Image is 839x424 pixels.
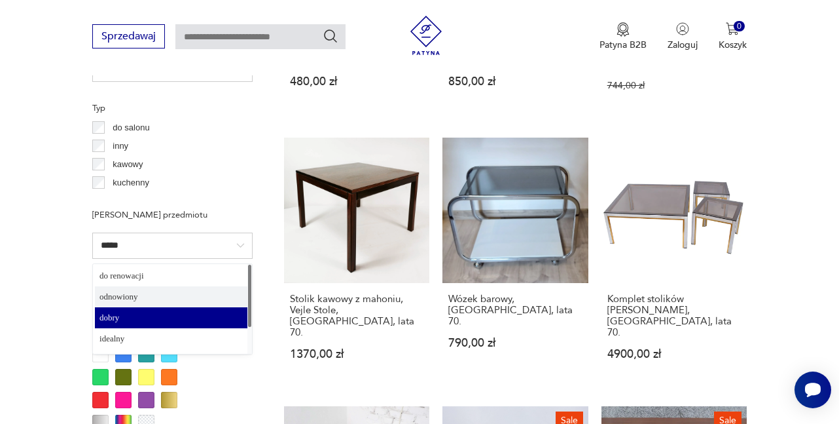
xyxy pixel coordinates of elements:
div: dobry [95,307,251,328]
p: 1370,00 zł [290,349,423,360]
p: kawowy [113,157,143,172]
iframe: Smartsupp widget button [794,372,831,408]
p: 480,00 zł [290,76,423,87]
p: 850,00 zł [448,76,582,87]
img: Patyna - sklep z meblami i dekoracjami vintage [406,16,446,55]
p: [PERSON_NAME] przedmiotu [92,208,253,222]
h3: Wózek barowy, [GEOGRAPHIC_DATA], lata 70. [448,294,582,327]
p: 4900,00 zł [607,349,741,360]
p: Typ [92,101,253,115]
p: kuchenny [113,176,149,190]
div: idealny [95,328,251,349]
a: Komplet stolików Renato Zevi, Włochy, lata 70.Komplet stolików [PERSON_NAME], [GEOGRAPHIC_DATA], ... [601,138,747,385]
button: Szukaj [323,28,338,44]
a: Wózek barowy, Włochy, lata 70.Wózek barowy, [GEOGRAPHIC_DATA], lata 70.790,00 zł [442,138,588,385]
button: 0Koszyk [719,22,747,51]
button: Patyna B2B [599,22,647,51]
div: do renowacji [95,265,251,286]
p: 790,00 zł [448,337,582,349]
h3: Stolik kawowy z mahoniu, Vejle Stole, [GEOGRAPHIC_DATA], lata 70. [290,294,423,338]
p: do salonu [113,121,149,135]
div: odnowiony [95,286,251,307]
p: Patyna B2B [599,39,647,51]
a: Ikona medaluPatyna B2B [599,22,647,51]
p: 744,00 zł [607,80,741,91]
button: Sprzedawaj [92,24,165,48]
img: Ikonka użytkownika [676,22,689,35]
h3: Komplet stolików [PERSON_NAME], [GEOGRAPHIC_DATA], lata 70. [607,294,741,338]
div: niekompletny [95,349,251,370]
img: Ikona koszyka [726,22,739,35]
div: 0 [734,21,745,32]
p: Zaloguj [668,39,698,51]
button: Zaloguj [668,22,698,51]
p: 595,20 zł [607,65,741,76]
a: Sprzedawaj [92,33,165,42]
img: Ikona medalu [616,22,630,37]
p: Koszyk [719,39,747,51]
p: inny [113,139,128,153]
a: Stolik kawowy z mahoniu, Vejle Stole, Dania, lata 70.Stolik kawowy z mahoniu, Vejle Stole, [GEOGR... [284,138,429,385]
